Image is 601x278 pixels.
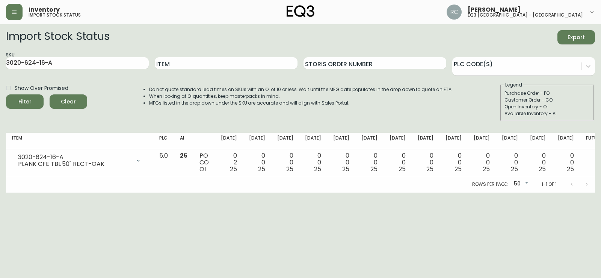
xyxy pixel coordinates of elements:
th: [DATE] [299,133,327,149]
span: 25 [180,151,187,160]
li: Do not quote standard lead times on SKUs with an OI of 10 or less. Wait until the MFG date popula... [149,86,453,93]
div: 0 0 [390,152,406,173]
span: 25 [567,165,574,173]
button: Filter [6,94,44,109]
span: Show Over Promised [15,84,68,92]
span: 25 [426,165,433,173]
button: Export [557,30,595,44]
h5: import stock status [29,13,81,17]
span: 25 [455,165,462,173]
p: 1-1 of 1 [542,181,557,188]
span: 25 [370,165,378,173]
th: [DATE] [524,133,552,149]
div: 0 0 [530,152,546,173]
span: OI [199,165,206,173]
div: 50 [511,178,530,190]
div: Open Inventory - OI [504,103,590,110]
div: Available Inventory - AI [504,110,590,117]
div: 0 0 [361,152,378,173]
th: AI [174,133,193,149]
div: 3020-624-16-APLANK CFE TBL 50" RECT-OAK [12,152,147,169]
th: [DATE] [496,133,524,149]
div: PO CO [199,152,209,173]
div: 0 0 [333,152,349,173]
th: [DATE] [412,133,440,149]
img: logo [287,5,314,17]
div: 0 0 [502,152,518,173]
th: [DATE] [468,133,496,149]
th: [DATE] [243,133,271,149]
span: 25 [511,165,518,173]
div: Customer Order - CO [504,97,590,103]
th: [DATE] [552,133,580,149]
img: 75cc83b809079a11c15b21e94bbc0507 [447,5,462,20]
span: 25 [286,165,293,173]
div: Purchase Order - PO [504,90,590,97]
th: [DATE] [215,133,243,149]
span: 25 [483,165,490,173]
th: [DATE] [271,133,299,149]
span: [PERSON_NAME] [468,7,521,13]
div: 0 0 [277,152,293,173]
li: When looking at OI quantities, keep masterpacks in mind. [149,93,453,100]
p: Rows per page: [472,181,508,188]
th: PLC [153,133,174,149]
span: Export [563,33,589,42]
div: 0 0 [418,152,434,173]
div: Filter [18,97,32,106]
th: [DATE] [355,133,384,149]
span: 25 [314,165,321,173]
span: 25 [342,165,349,173]
h2: Import Stock Status [6,30,109,44]
span: 25 [539,165,546,173]
th: [DATE] [439,133,468,149]
div: 0 0 [558,152,574,173]
span: 25 [230,165,237,173]
span: 25 [258,165,265,173]
h5: eq3 [GEOGRAPHIC_DATA] - [GEOGRAPHIC_DATA] [468,13,583,17]
span: Clear [56,97,81,106]
td: 5.0 [153,149,174,176]
div: 0 2 [221,152,237,173]
div: 0 0 [249,152,265,173]
div: 0 0 [474,152,490,173]
li: MFGs listed in the drop down under the SKU are accurate and will align with Sales Portal. [149,100,453,106]
th: Item [6,133,153,149]
div: 3020-624-16-A [18,154,131,161]
th: [DATE] [327,133,355,149]
span: Inventory [29,7,60,13]
span: 25 [399,165,406,173]
button: Clear [50,94,87,109]
div: 0 0 [305,152,321,173]
div: PLANK CFE TBL 50" RECT-OAK [18,161,131,167]
th: [DATE] [384,133,412,149]
div: 0 0 [445,152,462,173]
legend: Legend [504,82,523,88]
